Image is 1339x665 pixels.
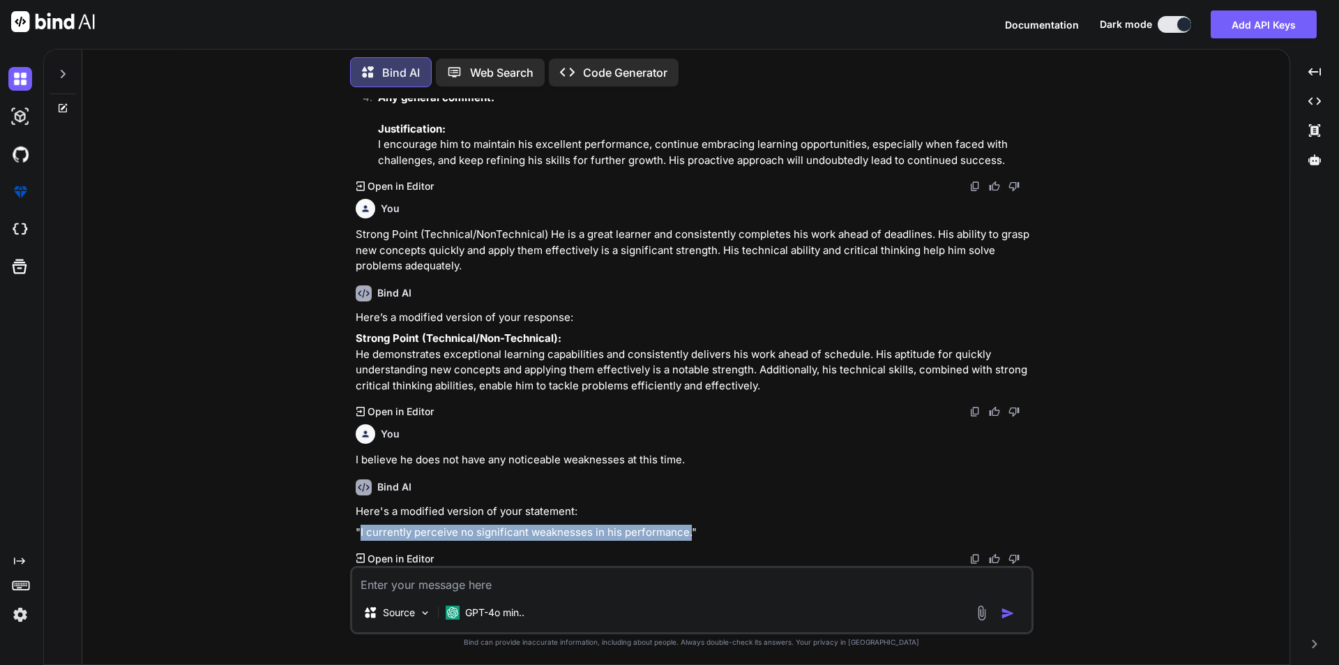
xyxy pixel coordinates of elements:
[1005,17,1079,32] button: Documentation
[378,122,446,135] strong: Justification:
[377,480,411,494] h6: Bind AI
[378,91,494,104] strong: Any general comment.
[583,64,667,81] p: Code Generator
[356,331,1031,394] p: He demonstrates exceptional learning capabilities and consistently delivers his work ahead of sch...
[969,181,981,192] img: copy
[969,553,981,565] img: copy
[8,180,32,204] img: premium
[8,142,32,166] img: githubDark
[989,181,1000,192] img: like
[989,406,1000,417] img: like
[470,64,534,81] p: Web Search
[356,310,1031,326] p: Here’s a modified version of your response:
[378,90,1031,169] p: I encourage him to maintain his excellent performance, continue embracing learning opportunities,...
[1100,17,1152,31] span: Dark mode
[446,606,460,620] img: GPT-4o mini
[8,603,32,627] img: settings
[1005,19,1079,31] span: Documentation
[368,179,434,193] p: Open in Editor
[8,218,32,241] img: cloudideIcon
[8,105,32,128] img: darkAi-studio
[356,331,561,345] strong: Strong Point (Technical/Non-Technical):
[8,67,32,91] img: darkChat
[383,606,415,620] p: Source
[989,553,1000,565] img: like
[381,427,400,441] h6: You
[11,11,95,32] img: Bind AI
[1008,406,1020,417] img: dislike
[356,525,1031,541] p: "I currently perceive no significant weaknesses in his performance."
[1001,606,1015,620] img: icon
[368,552,434,566] p: Open in Editor
[419,607,431,619] img: Pick Models
[377,286,411,300] h6: Bind AI
[356,452,1031,468] p: I believe he does not have any noticeable weaknesses at this time.
[465,606,524,620] p: GPT-4o min..
[368,405,434,419] p: Open in Editor
[1008,181,1020,192] img: dislike
[382,64,420,81] p: Bind AI
[356,227,1031,274] p: Strong Point (Technical/NonTechnical) He is a great learner and consistently completes his work a...
[974,605,990,621] img: attachment
[1211,10,1317,38] button: Add API Keys
[350,637,1034,648] p: Bind can provide inaccurate information, including about people. Always double-check its answers....
[356,504,1031,520] p: Here's a modified version of your statement:
[969,406,981,417] img: copy
[1008,553,1020,565] img: dislike
[381,202,400,216] h6: You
